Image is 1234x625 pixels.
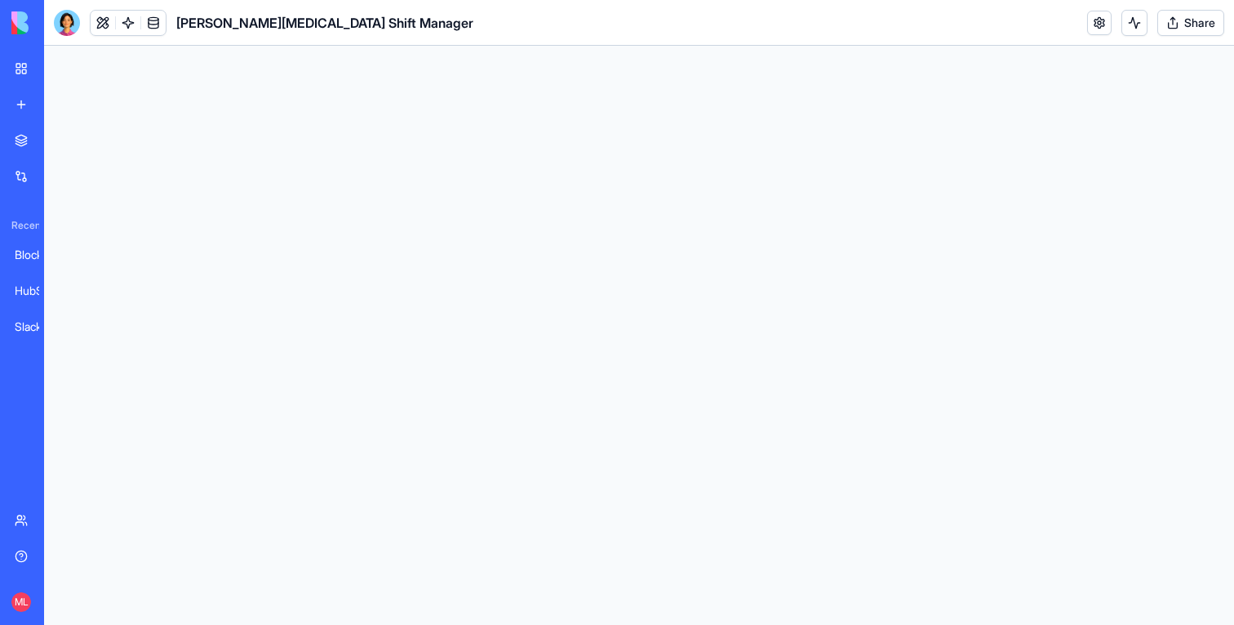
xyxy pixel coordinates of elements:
button: Share [1157,10,1224,36]
h1: [PERSON_NAME][MEDICAL_DATA] Shift Manager [176,13,473,33]
span: Recent [5,219,39,232]
div: Slack Command Center [15,319,60,335]
a: HubSpot Lead Intelligence Hub [5,275,70,307]
a: Slack Command Center [5,310,70,343]
img: logo [11,11,113,34]
a: Blocks Trust Center [5,239,70,271]
span: ML [11,592,31,612]
div: HubSpot Lead Intelligence Hub [15,283,60,299]
div: Blocks Trust Center [15,247,60,263]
